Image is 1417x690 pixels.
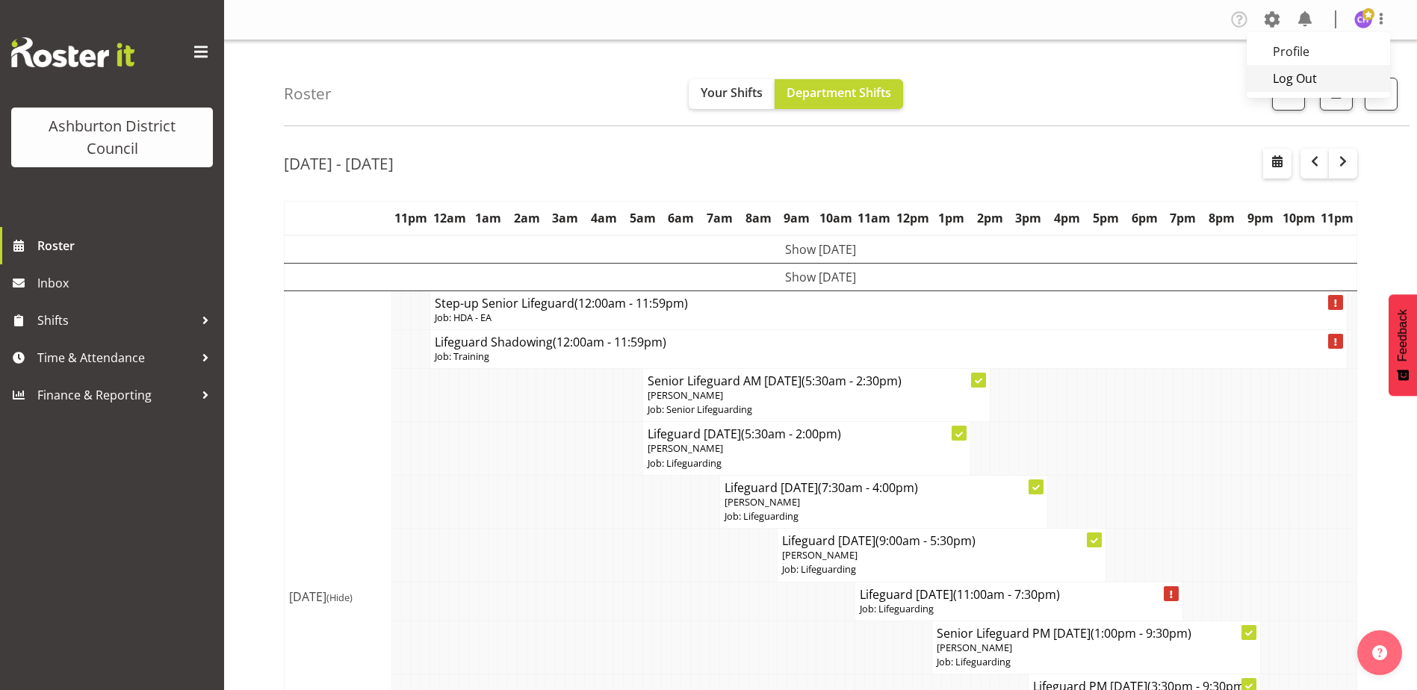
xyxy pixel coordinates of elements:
[1280,201,1318,235] th: 10pm
[818,479,918,496] span: (7:30am - 4:00pm)
[435,311,1342,325] p: Job: HDA - EA
[953,586,1060,603] span: (11:00am - 7:30pm)
[937,626,1255,641] h4: Senior Lifeguard PM [DATE]
[435,335,1342,349] h4: Lifeguard Shadowing
[1354,10,1372,28] img: chalotter-hydes5348.jpg
[725,509,1043,523] p: Job: Lifeguarding
[468,201,507,235] th: 1am
[1241,201,1280,235] th: 9pm
[1009,201,1048,235] th: 3pm
[648,388,723,402] span: [PERSON_NAME]
[648,441,723,455] span: [PERSON_NAME]
[860,602,1178,616] p: Job: Lifeguarding
[782,533,1100,548] h4: Lifeguard [DATE]
[284,85,332,102] h4: Roster
[37,309,194,332] span: Shifts
[37,384,194,406] span: Finance & Reporting
[1372,645,1387,660] img: help-xxl-2.png
[701,84,763,101] span: Your Shifts
[775,79,903,109] button: Department Shifts
[1247,38,1390,65] a: Profile
[1389,294,1417,396] button: Feedback - Show survey
[1263,149,1292,178] button: Select a specific date within the roster.
[855,201,893,235] th: 11am
[648,402,985,417] p: Job: Senior Lifeguarding
[787,84,891,101] span: Department Shifts
[782,562,1100,576] p: Job: Lifeguarding
[37,272,217,294] span: Inbox
[689,79,775,109] button: Your Shifts
[435,349,1342,364] p: Job: Training
[430,201,469,235] th: 12am
[741,426,841,442] span: (5:30am - 2:00pm)
[1164,201,1203,235] th: 7pm
[725,495,800,509] span: [PERSON_NAME]
[26,115,198,160] div: Ashburton District Council
[1086,201,1125,235] th: 5pm
[284,154,394,173] h2: [DATE] - [DATE]
[778,201,816,235] th: 9am
[875,532,976,549] span: (9:00am - 5:30pm)
[937,655,1255,669] p: Job: Lifeguarding
[970,201,1009,235] th: 2pm
[574,295,688,311] span: (12:00am - 11:59pm)
[701,201,739,235] th: 7am
[893,201,932,235] th: 12pm
[1048,201,1087,235] th: 4pm
[1125,201,1164,235] th: 6pm
[1318,201,1357,235] th: 11pm
[285,263,1357,290] td: Show [DATE]
[585,201,624,235] th: 4am
[932,201,971,235] th: 1pm
[648,373,985,388] h4: Senior Lifeguard AM [DATE]
[782,548,858,562] span: [PERSON_NAME]
[285,235,1357,264] td: Show [DATE]
[648,456,966,470] p: Job: Lifeguarding
[816,201,855,235] th: 10am
[546,201,585,235] th: 3am
[1203,201,1241,235] th: 8pm
[739,201,778,235] th: 8am
[11,37,134,67] img: Rosterit website logo
[391,201,430,235] th: 11pm
[1091,625,1191,641] span: (1:00pm - 9:30pm)
[507,201,546,235] th: 2am
[860,587,1178,602] h4: Lifeguard [DATE]
[553,334,666,350] span: (12:00am - 11:59pm)
[435,296,1342,311] h4: Step-up Senior Lifeguard
[937,641,1012,654] span: [PERSON_NAME]
[648,426,966,441] h4: Lifeguard [DATE]
[725,480,1043,495] h4: Lifeguard [DATE]
[37,234,217,257] span: Roster
[801,373,902,389] span: (5:30am - 2:30pm)
[37,346,194,369] span: Time & Attendance
[1247,65,1390,92] a: Log Out
[1396,309,1410,361] span: Feedback
[623,201,662,235] th: 5am
[662,201,701,235] th: 6am
[326,591,353,604] span: (Hide)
